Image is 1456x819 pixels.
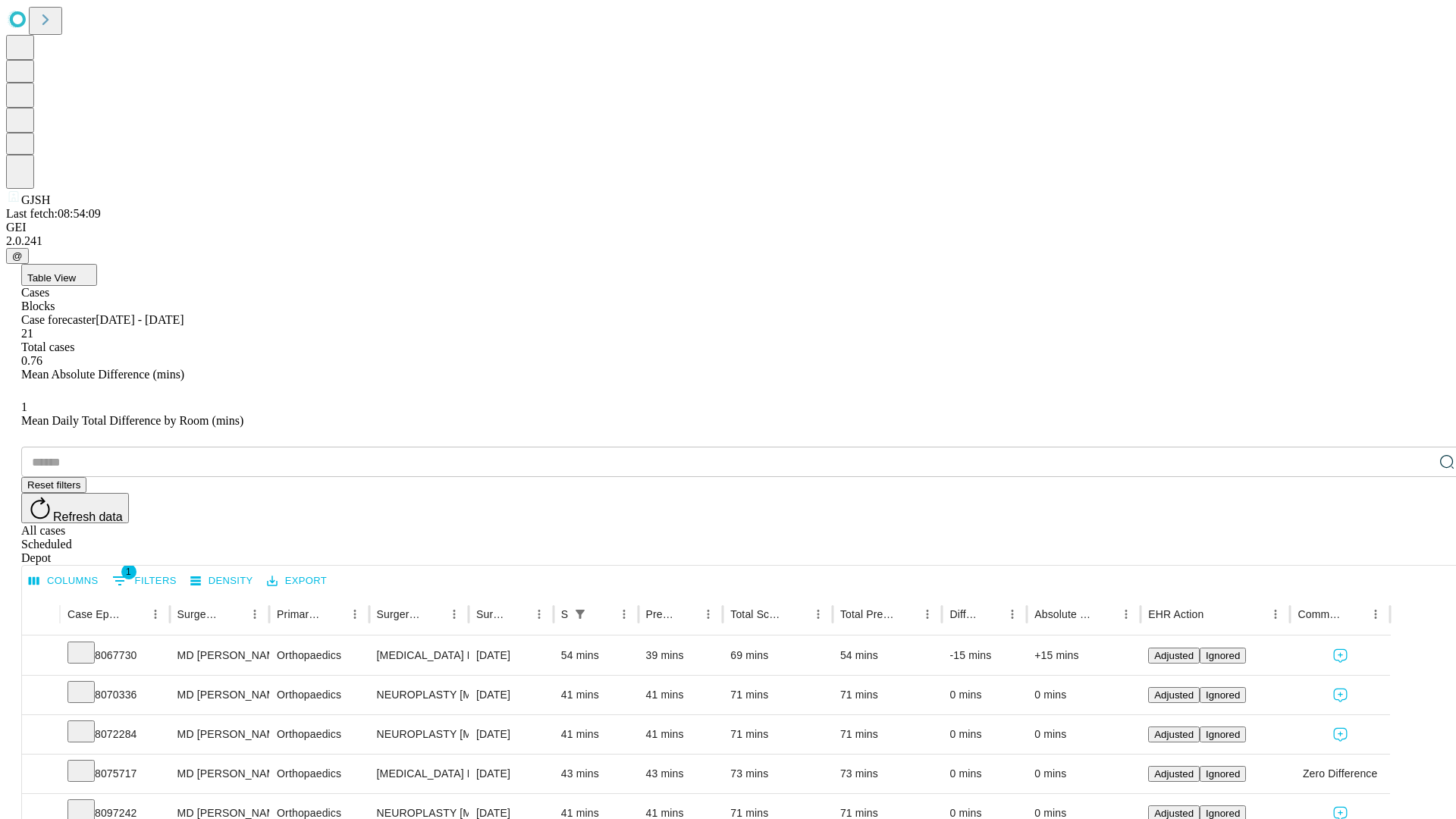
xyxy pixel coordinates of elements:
[277,676,361,714] div: Orthopaedics
[25,570,102,593] button: Select columns
[561,608,568,620] div: Scheduled In Room Duration
[21,313,96,326] span: Case forecaster
[21,327,33,340] span: 21
[1303,755,1377,793] span: Zero Difference
[6,207,101,220] span: Last fetch: 08:54:09
[476,755,546,793] div: [DATE]
[377,676,461,714] div: NEUROPLASTY [MEDICAL_DATA] AT [GEOGRAPHIC_DATA]
[786,604,808,625] button: Sort
[840,755,935,793] div: 73 mins
[67,636,162,675] div: 8067730
[6,234,1450,248] div: 2.0.241
[177,676,262,714] div: MD [PERSON_NAME] [PERSON_NAME]
[244,604,265,625] button: Menu
[1200,648,1246,664] button: Ignored
[124,604,145,625] button: Sort
[730,755,825,793] div: 73 mins
[263,570,331,593] button: Export
[949,755,1019,793] div: 0 mins
[646,636,716,675] div: 39 mins
[1034,636,1133,675] div: +15 mins
[476,608,506,620] div: Surgery Date
[67,755,162,793] div: 8075717
[1265,604,1286,625] button: Menu
[730,608,785,620] div: Total Scheduled Duration
[476,715,546,754] div: [DATE]
[67,608,122,620] div: Case Epic Id
[277,608,321,620] div: Primary Service
[21,368,184,381] span: Mean Absolute Difference (mins)
[1200,766,1246,782] button: Ignored
[981,604,1002,625] button: Sort
[1154,808,1194,819] span: Adjusted
[1034,676,1133,714] div: 0 mins
[12,250,23,262] span: @
[30,761,52,788] button: Expand
[108,569,180,593] button: Show filters
[1148,648,1200,664] button: Adjusted
[1148,608,1203,620] div: EHR Action
[1148,766,1200,782] button: Adjusted
[277,636,361,675] div: Orthopaedics
[476,676,546,714] div: [DATE]
[1206,689,1240,701] span: Ignored
[840,636,935,675] div: 54 mins
[1002,604,1023,625] button: Menu
[6,221,1450,234] div: GEI
[1154,729,1194,740] span: Adjusted
[476,636,546,675] div: [DATE]
[344,604,366,625] button: Menu
[27,479,80,491] span: Reset filters
[21,414,243,427] span: Mean Daily Total Difference by Room (mins)
[444,604,465,625] button: Menu
[67,715,162,754] div: 8072284
[1094,604,1116,625] button: Sort
[1154,650,1194,661] span: Adjusted
[561,715,631,754] div: 41 mins
[592,604,613,625] button: Sort
[1116,604,1137,625] button: Menu
[21,340,74,353] span: Total cases
[1298,608,1341,620] div: Comments
[30,722,52,748] button: Expand
[646,715,716,754] div: 41 mins
[1206,768,1240,780] span: Ignored
[1148,726,1200,742] button: Adjusted
[377,608,421,620] div: Surgery Name
[1154,689,1194,701] span: Adjusted
[1034,715,1133,754] div: 0 mins
[730,676,825,714] div: 71 mins
[121,564,136,579] span: 1
[1298,755,1382,793] div: Zero Difference
[949,608,979,620] div: Difference
[646,755,716,793] div: 43 mins
[1154,768,1194,780] span: Adjusted
[21,400,27,413] span: 1
[730,715,825,754] div: 71 mins
[808,604,829,625] button: Menu
[676,604,698,625] button: Sort
[730,636,825,675] div: 69 mins
[323,604,344,625] button: Sort
[949,715,1019,754] div: 0 mins
[21,193,50,206] span: GJSH
[613,604,635,625] button: Menu
[840,676,935,714] div: 71 mins
[561,755,631,793] div: 43 mins
[187,570,257,593] button: Density
[177,715,262,754] div: MD [PERSON_NAME] [PERSON_NAME]
[96,313,184,326] span: [DATE] - [DATE]
[646,676,716,714] div: 41 mins
[1206,729,1240,740] span: Ignored
[570,604,591,625] button: Show filters
[840,608,895,620] div: Total Predicted Duration
[145,604,166,625] button: Menu
[917,604,938,625] button: Menu
[561,636,631,675] div: 54 mins
[30,643,52,670] button: Expand
[377,715,461,754] div: NEUROPLASTY [MEDICAL_DATA] AT [GEOGRAPHIC_DATA]
[507,604,529,625] button: Sort
[53,510,123,523] span: Refresh data
[177,608,221,620] div: Surgeon Name
[1206,650,1240,661] span: Ignored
